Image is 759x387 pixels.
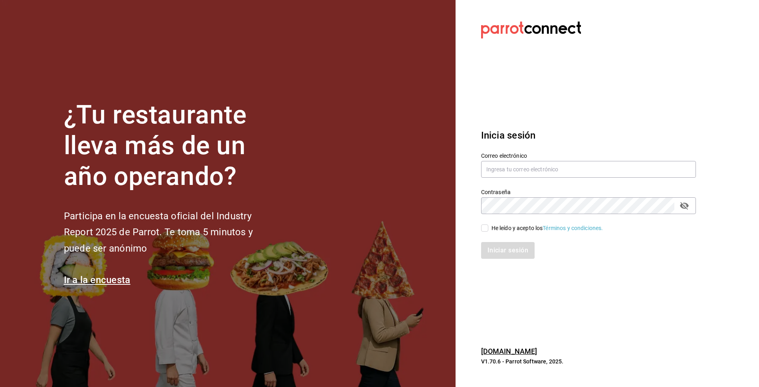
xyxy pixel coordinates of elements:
[481,347,537,355] a: [DOMAIN_NAME]
[678,199,691,212] button: passwordField
[543,225,603,231] a: Términos y condiciones.
[64,100,279,192] h1: ¿Tu restaurante lleva más de un año operando?
[481,189,696,195] label: Contraseña
[481,128,696,143] h3: Inicia sesión
[64,274,131,286] a: Ir a la encuesta
[481,161,696,178] input: Ingresa tu correo electrónico
[491,224,603,232] div: He leído y acepto los
[481,357,696,365] p: V1.70.6 - Parrot Software, 2025.
[481,153,696,159] label: Correo electrónico
[64,208,279,257] h2: Participa en la encuesta oficial del Industry Report 2025 de Parrot. Te toma 5 minutos y puede se...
